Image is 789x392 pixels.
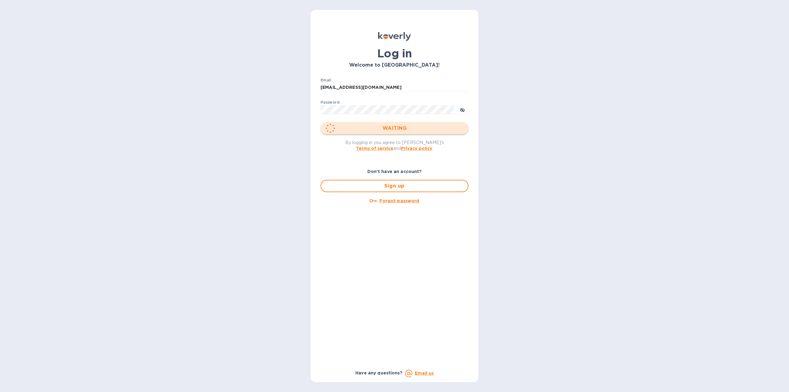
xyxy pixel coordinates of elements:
b: Have any questions? [355,370,403,375]
span: Sign up [326,182,463,190]
a: Privacy policy [401,146,432,151]
h1: Log in [321,47,468,60]
img: Koverly [378,32,411,41]
button: Sign up [321,180,468,192]
b: Don't have an account? [367,169,422,174]
button: toggle password visibility [456,103,468,116]
label: Email [321,78,331,82]
a: Email us [415,371,434,376]
a: Terms of service [356,146,393,151]
span: By logging in you agree to [PERSON_NAME]'s and . [345,140,444,151]
h3: Welcome to [GEOGRAPHIC_DATA]! [321,62,468,68]
label: Password [321,101,339,104]
input: Enter email address [321,83,468,92]
u: Forgot password [379,198,419,203]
